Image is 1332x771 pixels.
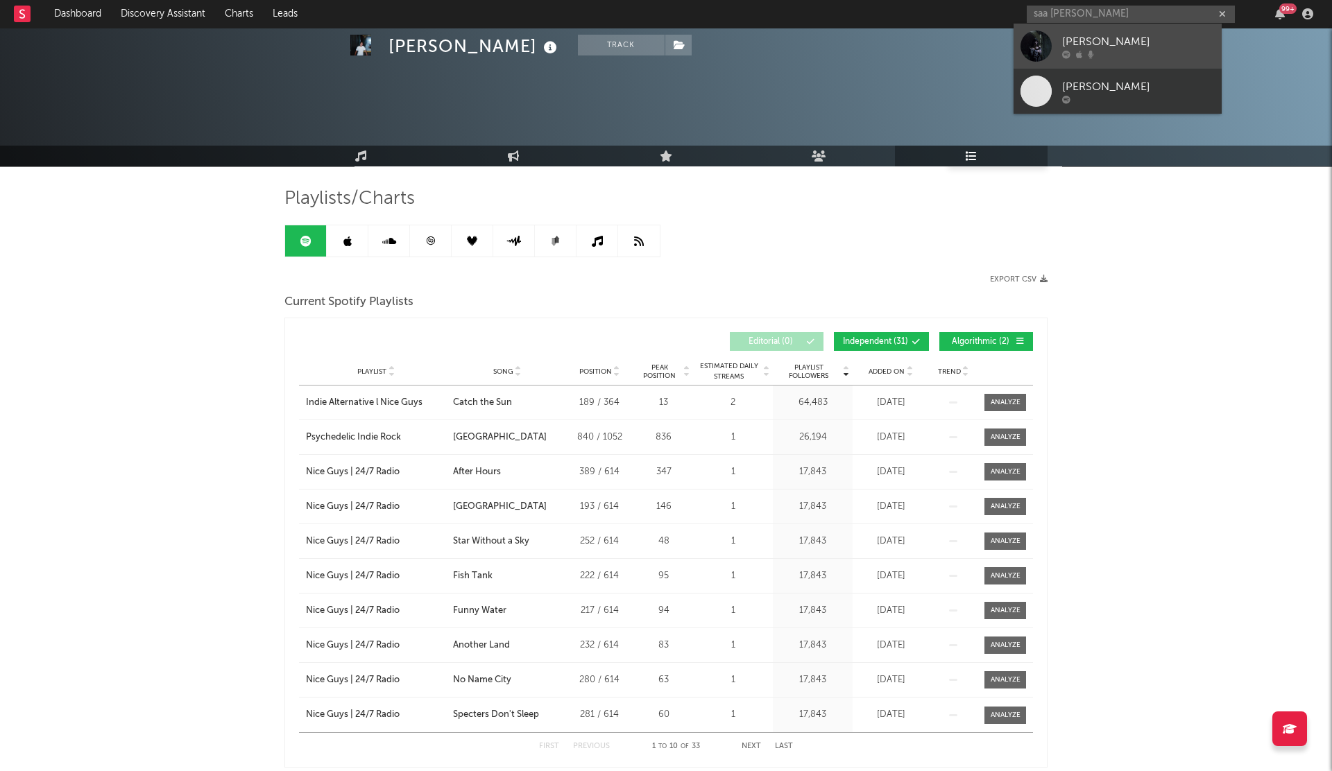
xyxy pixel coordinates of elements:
div: [GEOGRAPHIC_DATA] [453,431,547,444]
div: 347 [638,465,690,479]
div: 17,843 [776,708,849,722]
div: 1 10 33 [638,738,714,755]
div: 17,843 [776,673,849,687]
div: [PERSON_NAME] [1062,33,1215,50]
a: Psychedelic Indie Rock [306,431,446,444]
div: 17,843 [776,500,849,514]
div: [DATE] [856,535,925,548]
div: 17,843 [776,465,849,479]
div: 1 [697,500,769,514]
button: Algorithmic(2) [939,332,1033,351]
div: [GEOGRAPHIC_DATA] [453,500,547,514]
div: 189 / 364 [568,396,631,410]
a: [PERSON_NAME] [1014,69,1222,114]
button: Editorial(0) [730,332,823,351]
div: Funny Water [453,604,506,618]
div: [DATE] [856,431,925,444]
button: Next [742,743,761,750]
div: 48 [638,535,690,548]
span: Algorithmic ( 2 ) [948,338,1012,346]
div: 217 / 614 [568,604,631,618]
div: 1 [697,569,769,583]
a: Nice Guys | 24/7 Radio [306,673,446,687]
a: Nice Guys | 24/7 Radio [306,465,446,479]
div: 94 [638,604,690,618]
button: Export CSV [990,275,1048,284]
span: Current Spotify Playlists [284,294,413,311]
a: Nice Guys | 24/7 Radio [306,708,446,722]
span: Playlist [357,367,386,376]
span: Added On [869,367,905,376]
div: 17,843 [776,569,849,583]
div: 2 [697,396,769,410]
button: Track [578,35,665,55]
div: Specters Don't Sleep [453,708,539,722]
div: 64,483 [776,396,849,410]
div: Nice Guys | 24/7 Radio [306,465,400,479]
input: Search for artists [1027,6,1235,23]
div: 1 [697,465,769,479]
span: to [658,743,667,750]
a: [PERSON_NAME] [1014,24,1222,69]
div: 193 / 614 [568,500,631,514]
div: 389 / 614 [568,465,631,479]
span: Independent ( 31 ) [843,338,908,346]
button: 99+ [1275,8,1285,19]
div: Nice Guys | 24/7 Radio [306,500,400,514]
div: 1 [697,431,769,444]
a: Indie Alternative l Nice Guys [306,396,446,410]
div: Nice Guys | 24/7 Radio [306,673,400,687]
div: [DATE] [856,639,925,652]
div: [DATE] [856,396,925,410]
button: Independent(31) [834,332,929,351]
div: 1 [697,708,769,722]
div: 63 [638,673,690,687]
button: First [539,743,559,750]
button: Last [775,743,793,750]
div: Nice Guys | 24/7 Radio [306,604,400,618]
div: 17,843 [776,604,849,618]
div: Fish Tank [453,569,493,583]
span: Playlists/Charts [284,191,415,207]
div: [DATE] [856,673,925,687]
div: Star Without a Sky [453,535,529,548]
div: 95 [638,569,690,583]
span: Song [493,367,513,376]
a: Nice Guys | 24/7 Radio [306,639,446,652]
div: 281 / 614 [568,708,631,722]
span: Playlist Followers [776,363,841,380]
div: [DATE] [856,708,925,722]
div: [DATE] [856,604,925,618]
button: Previous [573,743,610,750]
div: Psychedelic Indie Rock [306,431,401,444]
div: 26,194 [776,431,849,444]
div: 13 [638,396,690,410]
span: Position [579,367,612,376]
div: 232 / 614 [568,639,631,652]
div: [DATE] [856,500,925,514]
div: Nice Guys | 24/7 Radio [306,639,400,652]
div: 840 / 1052 [568,431,631,444]
div: After Hours [453,465,501,479]
div: Nice Guys | 24/7 Radio [306,708,400,722]
div: 17,843 [776,639,849,652]
span: Trend [938,367,961,376]
a: Nice Guys | 24/7 Radio [306,500,446,514]
span: Editorial ( 0 ) [739,338,803,346]
a: Nice Guys | 24/7 Radio [306,569,446,583]
div: 836 [638,431,690,444]
a: Nice Guys | 24/7 Radio [306,604,446,618]
div: [DATE] [856,465,925,479]
div: Indie Alternative l Nice Guys [306,396,422,410]
div: Nice Guys | 24/7 Radio [306,569,400,583]
div: 1 [697,535,769,548]
div: 1 [697,673,769,687]
div: Another Land [453,639,510,652]
span: of [681,743,689,750]
div: 252 / 614 [568,535,631,548]
span: Estimated Daily Streams [697,361,761,382]
div: 60 [638,708,690,722]
div: 83 [638,639,690,652]
div: No Name City [453,673,511,687]
div: 146 [638,500,690,514]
